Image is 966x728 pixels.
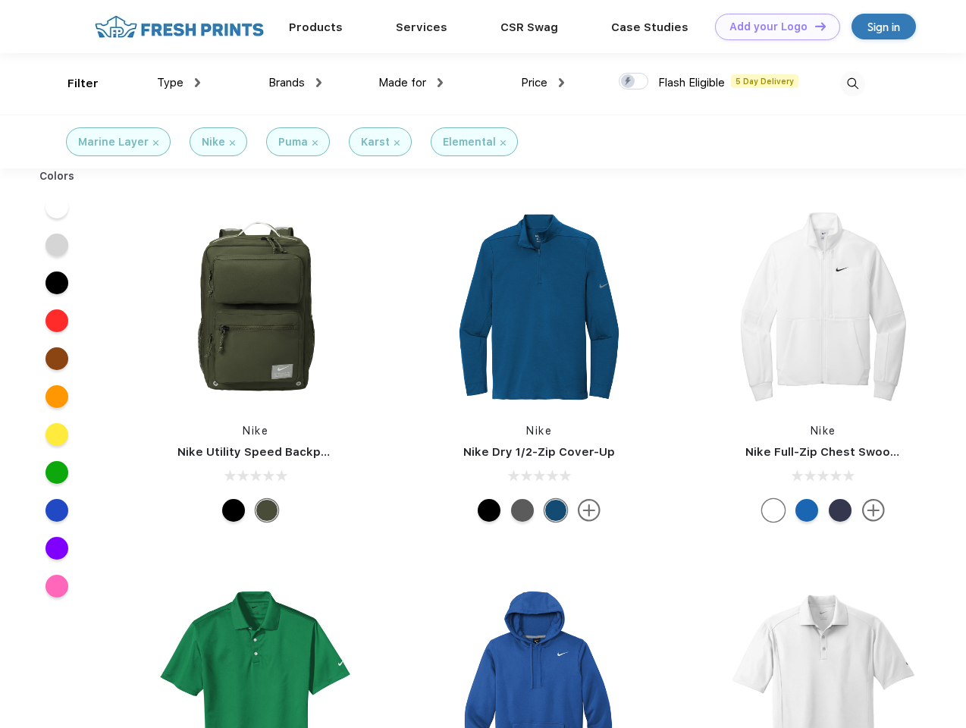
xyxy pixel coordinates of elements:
[78,134,149,150] div: Marine Layer
[268,76,305,89] span: Brands
[815,22,826,30] img: DT
[202,134,225,150] div: Nike
[396,20,447,34] a: Services
[243,425,268,437] a: Nike
[811,425,836,437] a: Nike
[278,134,308,150] div: Puma
[157,76,183,89] span: Type
[222,499,245,522] div: Black
[762,499,785,522] div: White
[177,445,341,459] a: Nike Utility Speed Backpack
[795,499,818,522] div: Royal
[28,168,86,184] div: Colors
[478,499,500,522] div: Black
[731,74,798,88] span: 5 Day Delivery
[312,140,318,146] img: filter_cancel.svg
[443,134,496,150] div: Elemental
[658,76,725,89] span: Flash Eligible
[852,14,916,39] a: Sign in
[511,499,534,522] div: Black Heather
[438,206,640,408] img: func=resize&h=266
[559,78,564,87] img: dropdown.png
[867,18,900,36] div: Sign in
[862,499,885,522] img: more.svg
[544,499,567,522] div: Gym Blue
[463,445,615,459] a: Nike Dry 1/2-Zip Cover-Up
[723,206,924,408] img: func=resize&h=266
[289,20,343,34] a: Products
[256,499,278,522] div: Cargo Khaki
[67,75,99,93] div: Filter
[90,14,268,40] img: fo%20logo%202.webp
[195,78,200,87] img: dropdown.png
[230,140,235,146] img: filter_cancel.svg
[153,140,158,146] img: filter_cancel.svg
[155,206,356,408] img: func=resize&h=266
[361,134,390,150] div: Karst
[316,78,321,87] img: dropdown.png
[745,445,947,459] a: Nike Full-Zip Chest Swoosh Jacket
[578,499,601,522] img: more.svg
[378,76,426,89] span: Made for
[521,76,547,89] span: Price
[829,499,852,522] div: Midnight Navy
[500,20,558,34] a: CSR Swag
[840,71,865,96] img: desktop_search.svg
[438,78,443,87] img: dropdown.png
[729,20,808,33] div: Add your Logo
[500,140,506,146] img: filter_cancel.svg
[526,425,552,437] a: Nike
[394,140,400,146] img: filter_cancel.svg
